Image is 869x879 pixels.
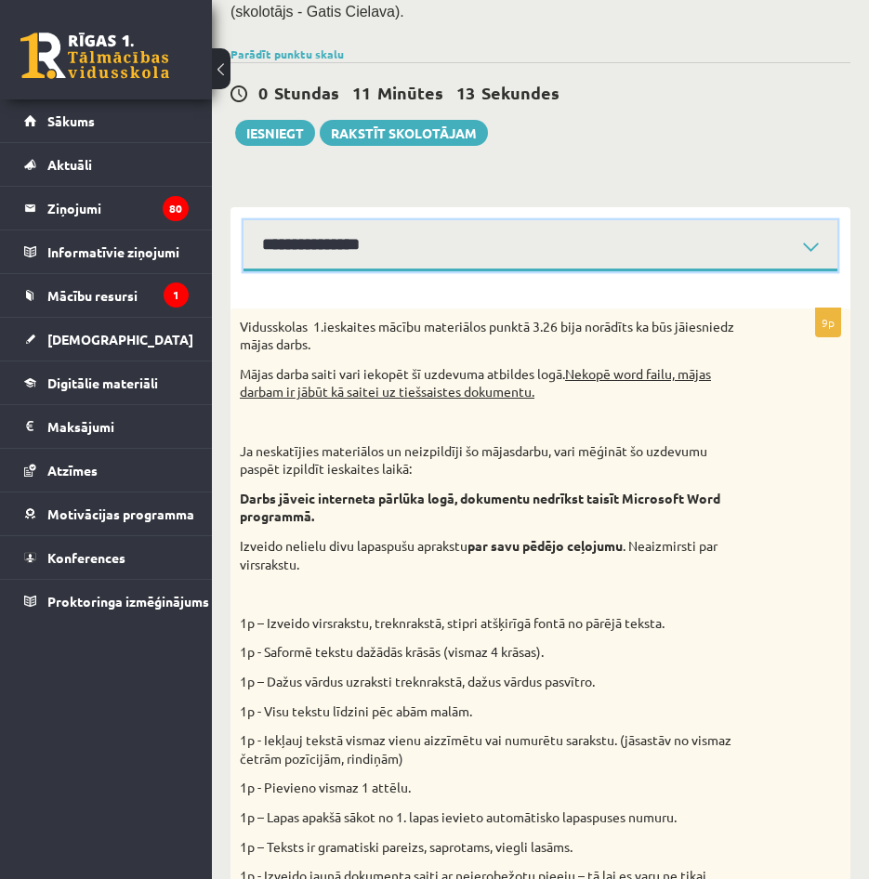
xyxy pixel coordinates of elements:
a: Rakstīt skolotājam [320,120,488,146]
a: Atzīmes [24,449,189,492]
a: Ziņojumi80 [24,187,189,230]
a: Konferences [24,536,189,579]
p: 1p - Pievieno vismaz 1 attēlu. [240,779,748,797]
p: 1p – Teksts ir gramatiski pareizs, saprotams, viegli lasāms. [240,838,748,857]
p: 1p - Visu tekstu līdzini pēc abām malām. [240,702,748,721]
span: Proktoringa izmēģinājums [47,593,209,610]
legend: Informatīvie ziņojumi [47,230,189,273]
a: [DEMOGRAPHIC_DATA] [24,318,189,361]
a: Motivācijas programma [24,492,189,535]
p: Mājas darba saiti vari iekopēt šī uzdevuma atbildes logā. [240,365,748,401]
span: Aktuāli [47,156,92,173]
legend: Maksājumi [47,405,189,448]
span: Atzīmes [47,462,98,479]
span: Stundas [274,82,339,103]
u: Nekopē word failu, mājas darbam ir jābūt kā saitei uz tiešsaistes dokumentu. [240,365,711,400]
legend: Ziņojumi [47,187,189,230]
i: 1 [164,282,189,308]
i: 80 [163,196,189,221]
p: Izveido nelielu divu lapaspušu aprakstu . Neaizmirsti par virsrakstu. [240,537,748,573]
p: 1p – Lapas apakšā sākot no 1. lapas ievieto automātisko lapaspuses numuru. [240,808,748,827]
strong: Darbs jāveic interneta pārlūka logā, dokumentu nedrīkst taisīt Microsoft Word programmā. [240,490,720,525]
p: 1p – Dažus vārdus uzraksti treknrakstā, dažus vārdus pasvītro. [240,673,748,691]
a: Digitālie materiāli [24,361,189,404]
p: Vidusskolas 1.ieskaites mācību materiālos punktā 3.26 bija norādīts ka būs jāiesniedz mājas darbs. [240,318,748,354]
button: Iesniegt [235,120,315,146]
a: Aktuāli [24,143,189,186]
p: 9p [815,308,841,337]
span: Motivācijas programma [47,505,194,522]
span: 11 [352,82,371,103]
body: Editor, wiswyg-editor-user-answer-47024729299840 [19,19,581,38]
p: Ja neskatījies materiālos un neizpildīji šo mājasdarbu, vari mēģināt šo uzdevumu paspēt izpildīt ... [240,442,748,479]
span: Sekundes [481,82,560,103]
a: Maksājumi [24,405,189,448]
span: 0 [258,82,268,103]
span: Digitālie materiāli [47,374,158,391]
a: Parādīt punktu skalu [230,46,344,61]
strong: par savu pēdējo ceļojumu [467,537,623,554]
span: 13 [456,82,475,103]
a: Sākums [24,99,189,142]
a: Mācību resursi [24,274,189,317]
span: Konferences [47,549,125,566]
a: Informatīvie ziņojumi1 [24,230,189,273]
a: Proktoringa izmēģinājums [24,580,189,623]
span: Sākums [47,112,95,129]
p: 1p – Izveido virsrakstu, treknrakstā, stipri atšķirīgā fontā no pārējā teksta. [240,614,748,633]
span: Mācību resursi [47,287,138,304]
a: Rīgas 1. Tālmācības vidusskola [20,33,169,79]
p: 1p - Saformē tekstu dažādās krāsās (vismaz 4 krāsas). [240,643,748,662]
span: Minūtes [377,82,443,103]
p: 1p - Iekļauj tekstā vismaz vienu aizzīmētu vai numurētu sarakstu. (jāsastāv no vismaz četrām pozī... [240,731,748,767]
span: [DEMOGRAPHIC_DATA] [47,331,193,348]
